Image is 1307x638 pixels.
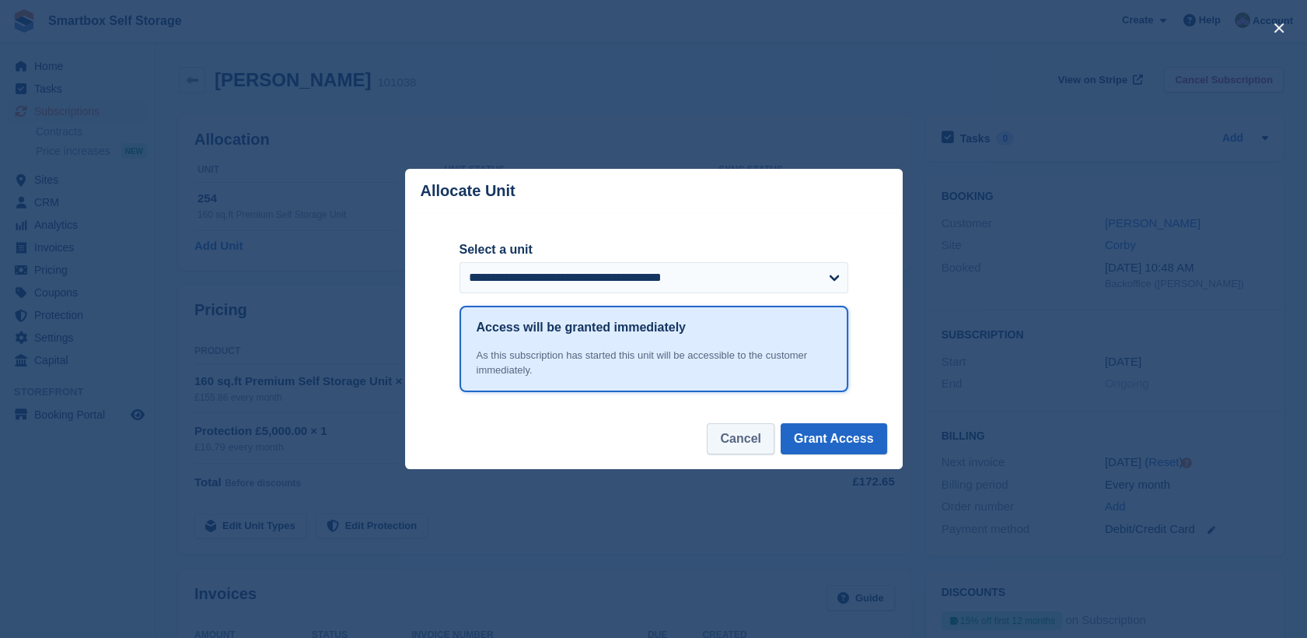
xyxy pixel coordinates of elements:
button: Cancel [707,423,774,454]
div: As this subscription has started this unit will be accessible to the customer immediately. [477,348,831,378]
button: close [1267,16,1291,40]
p: Allocate Unit [421,182,515,200]
button: Grant Access [781,423,887,454]
h1: Access will be granted immediately [477,318,686,337]
label: Select a unit [460,240,848,259]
